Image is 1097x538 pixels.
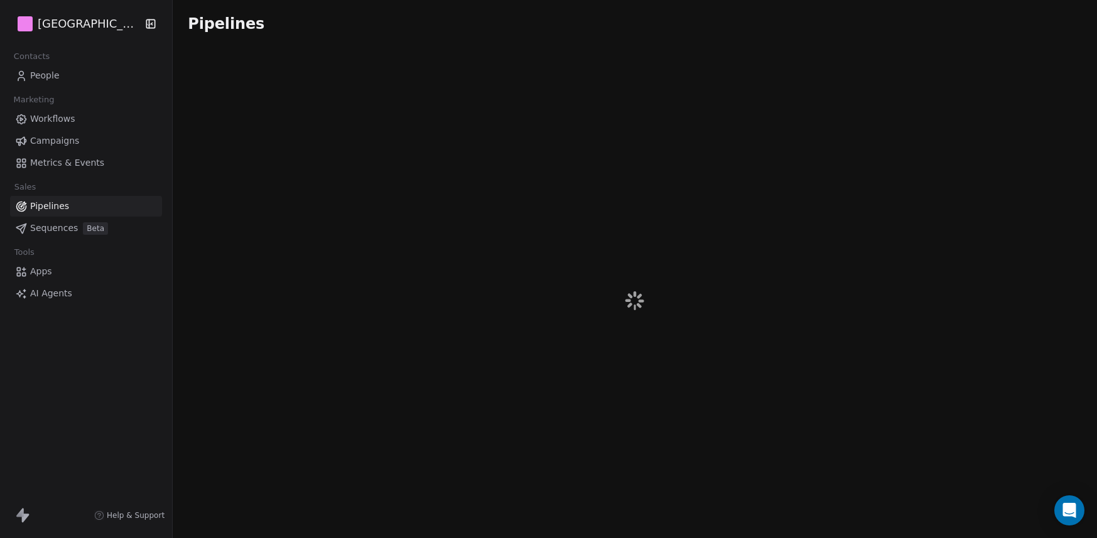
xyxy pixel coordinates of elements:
span: Pipelines [188,15,264,33]
span: Workflows [30,112,75,126]
a: People [10,65,162,86]
span: AI Agents [30,287,72,300]
span: Marketing [8,90,60,109]
span: Contacts [8,47,55,66]
a: SequencesBeta [10,218,162,239]
span: Sequences [30,222,78,235]
a: Apps [10,261,162,282]
span: Beta [83,222,108,235]
div: Open Intercom Messenger [1054,495,1084,525]
span: Campaigns [30,134,79,148]
a: Campaigns [10,131,162,151]
span: Sales [9,178,41,196]
span: Tools [9,243,40,262]
span: Pipelines [30,200,69,213]
a: Metrics & Events [10,153,162,173]
button: [GEOGRAPHIC_DATA] [15,13,136,35]
span: Help & Support [107,510,165,520]
span: Metrics & Events [30,156,104,169]
span: [GEOGRAPHIC_DATA] [38,16,141,32]
span: Apps [30,265,52,278]
a: AI Agents [10,283,162,304]
span: People [30,69,60,82]
a: Pipelines [10,196,162,217]
a: Help & Support [94,510,165,520]
a: Workflows [10,109,162,129]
